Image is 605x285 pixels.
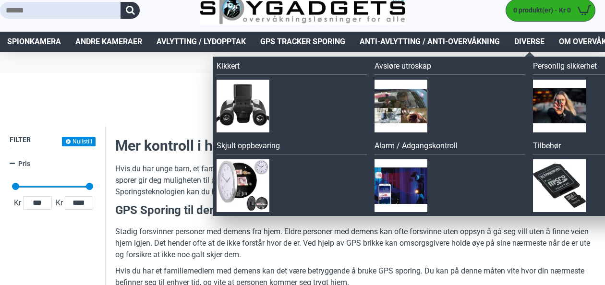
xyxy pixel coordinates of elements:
[217,60,367,75] a: Kikkert
[10,155,96,172] a: Pris
[115,226,595,261] p: Stadig forsvinner personer med demens fra hjem. Eldre personer med demens kan ofte forsvinne uten...
[514,36,544,47] span: Diverse
[54,197,65,209] span: Kr
[533,80,586,132] img: Personlig sikkerhet
[68,32,149,52] a: Andre kameraer
[375,60,525,75] a: Avsløre utroskap
[157,36,246,47] span: Avlytting / Lydopptak
[7,36,61,47] span: Spionkamera
[12,197,23,209] span: Kr
[260,36,345,47] span: GPS Tracker Sporing
[115,163,595,198] p: Hvis du har unge barn, et familiemedlem med demens, eller går mye tur i skog og mark kan personli...
[10,136,31,143] span: Filter
[10,87,595,112] span: Person GPS Tracker
[115,202,595,219] h3: GPS Sporing til demente
[375,159,427,212] img: Alarm / Adgangskontroll
[533,159,586,212] img: Tilbehør
[352,32,507,52] a: Anti-avlytting / Anti-overvåkning
[217,80,269,132] img: Kikkert
[115,136,595,156] h2: Mer kontroll i hverdagen med personlig GPS sporing
[217,159,269,212] img: Skjult oppbevaring
[360,36,500,47] span: Anti-avlytting / Anti-overvåkning
[75,36,142,47] span: Andre kameraer
[62,137,96,146] button: Nullstill
[375,80,427,132] img: Avsløre utroskap
[506,5,573,15] span: 0 produkt(er) - Kr 0
[375,140,525,154] a: Alarm / Adgangskontroll
[253,32,352,52] a: GPS Tracker Sporing
[507,32,552,52] a: Diverse
[217,140,367,154] a: Skjult oppbevaring
[149,32,253,52] a: Avlytting / Lydopptak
